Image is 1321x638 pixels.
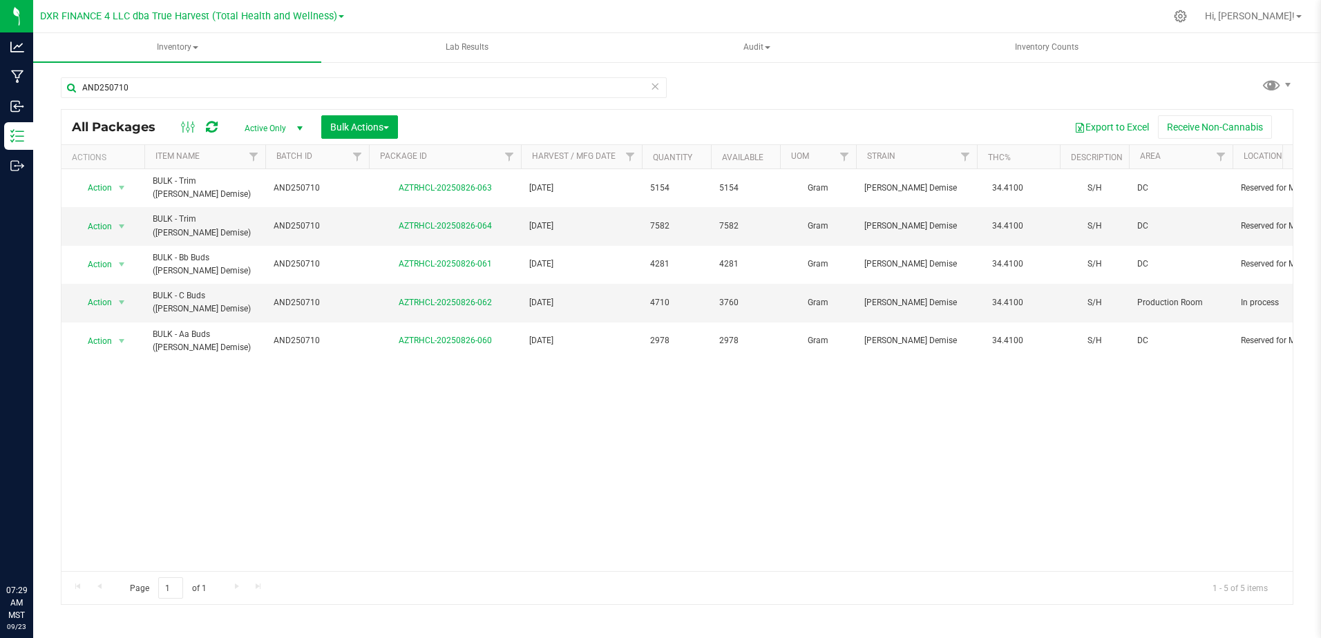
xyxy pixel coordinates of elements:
span: Action [75,255,113,274]
span: BULK - Trim ([PERSON_NAME] Demise) [153,213,257,239]
span: Gram [788,334,848,347]
span: Action [75,217,113,236]
span: select [113,178,131,197]
span: 34.4100 [985,331,1030,351]
inline-svg: Outbound [10,159,24,173]
span: 7582 [650,220,703,233]
span: select [113,293,131,312]
span: BULK - C Buds ([PERSON_NAME] Demise) [153,289,257,316]
span: DC [1137,220,1224,233]
a: Filter [1210,145,1233,168]
span: [PERSON_NAME] Demise [864,258,969,271]
inline-svg: Analytics [10,40,24,54]
a: Item Name [155,151,200,161]
a: Quantity [653,153,692,162]
a: Filter [619,145,642,168]
span: BULK - Bb Buds ([PERSON_NAME] Demise) [153,251,257,278]
span: [DATE] [529,220,634,233]
span: AND250710 [274,334,361,347]
span: 2978 [650,334,703,347]
a: AZTRHCL-20250826-064 [399,221,492,231]
a: THC% [988,153,1011,162]
span: DC [1137,334,1224,347]
span: select [113,255,131,274]
span: AND250710 [274,258,361,271]
a: Strain [867,151,895,161]
div: Manage settings [1172,10,1189,23]
span: 5154 [719,182,772,195]
span: select [113,217,131,236]
span: select [113,331,131,351]
a: Inventory [33,33,321,62]
span: 7582 [719,220,772,233]
span: Gram [788,258,848,271]
span: Production Room [1137,296,1224,309]
span: Action [75,293,113,312]
p: 09/23 [6,621,27,632]
span: 34.4100 [985,178,1030,198]
div: S/H [1068,180,1121,196]
input: Search Package ID, Item Name, SKU, Lot or Part Number... [61,77,667,98]
span: Bulk Actions [330,122,389,133]
a: Lab Results [323,33,611,62]
span: Gram [788,182,848,195]
span: BULK - Trim ([PERSON_NAME] Demise) [153,175,257,201]
a: Location [1244,151,1282,161]
span: Clear [650,77,660,95]
span: 34.4100 [985,293,1030,313]
a: AZTRHCL-20250826-062 [399,298,492,307]
a: AZTRHCL-20250826-061 [399,259,492,269]
span: Hi, [PERSON_NAME]! [1205,10,1295,21]
inline-svg: Inbound [10,99,24,113]
a: Filter [243,145,265,168]
a: UOM [791,151,809,161]
span: Audit [614,34,900,61]
a: Area [1140,151,1161,161]
p: 07:29 AM MST [6,584,27,621]
span: Gram [788,296,848,309]
span: 3760 [719,296,772,309]
span: [DATE] [529,258,634,271]
a: Harvest / Mfg Date [532,151,616,161]
span: [PERSON_NAME] Demise [864,296,969,309]
span: 34.4100 [985,216,1030,236]
span: [DATE] [529,182,634,195]
div: S/H [1068,295,1121,311]
span: Lab Results [427,41,507,53]
span: DC [1137,258,1224,271]
a: Filter [498,145,521,168]
input: 1 [158,577,183,599]
span: 5154 [650,182,703,195]
span: AND250710 [274,296,361,309]
span: [DATE] [529,334,634,347]
span: BULK - Aa Buds ([PERSON_NAME] Demise) [153,328,257,354]
span: [PERSON_NAME] Demise [864,334,969,347]
div: Actions [72,153,139,162]
button: Export to Excel [1065,115,1158,139]
a: Filter [833,145,856,168]
span: [DATE] [529,296,634,309]
div: S/H [1068,218,1121,234]
a: Filter [954,145,977,168]
span: 4710 [650,296,703,309]
a: Inventory Counts [902,33,1190,62]
a: Package ID [380,151,427,161]
div: S/H [1068,333,1121,349]
div: S/H [1068,256,1121,272]
a: Description [1071,153,1123,162]
span: Action [75,178,113,197]
inline-svg: Inventory [10,129,24,143]
span: 2978 [719,334,772,347]
span: 34.4100 [985,254,1030,274]
inline-svg: Manufacturing [10,70,24,84]
button: Receive Non-Cannabis [1158,115,1272,139]
span: 4281 [650,258,703,271]
span: AND250710 [274,182,361,195]
span: [PERSON_NAME] Demise [864,182,969,195]
a: Available [722,153,763,162]
span: All Packages [72,119,169,135]
a: AZTRHCL-20250826-060 [399,336,492,345]
span: DXR FINANCE 4 LLC dba True Harvest (Total Health and Wellness) [40,10,337,22]
a: Filter [346,145,369,168]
